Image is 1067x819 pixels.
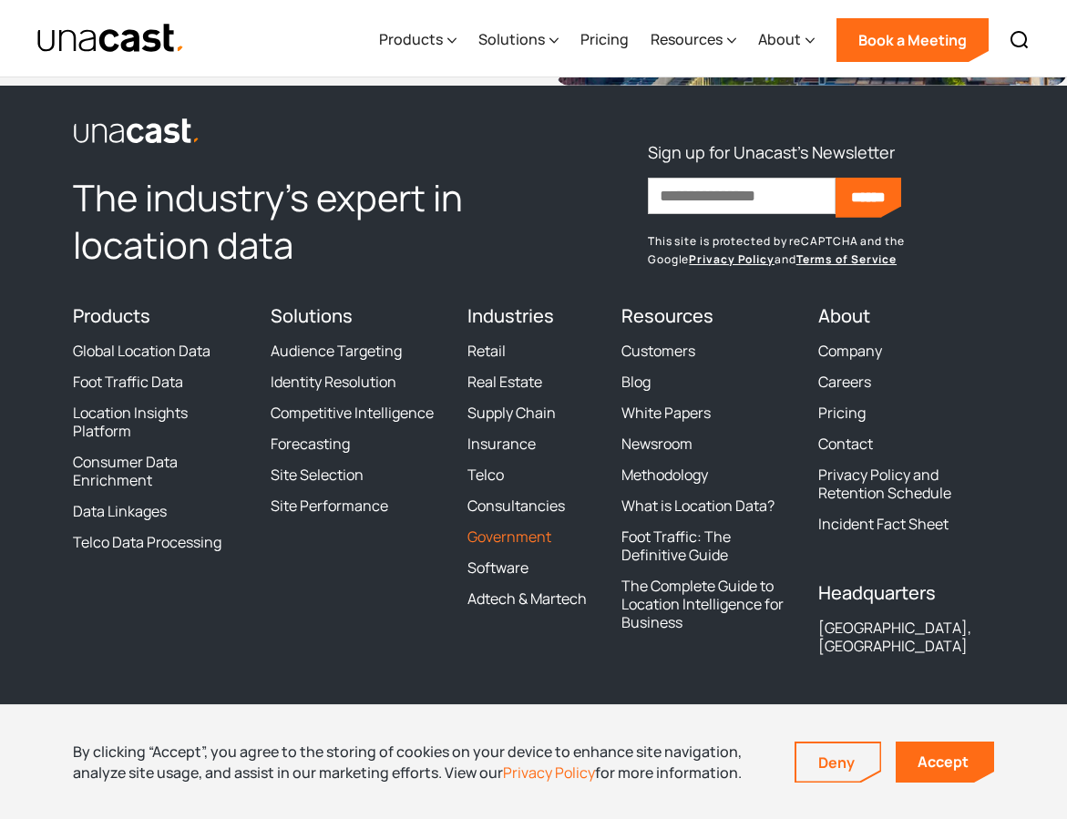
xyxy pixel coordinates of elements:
a: link to the homepage [73,115,600,144]
img: Unacast logo [73,118,200,145]
h4: About [818,305,994,327]
div: About [758,3,815,77]
a: Methodology [621,466,708,484]
h2: The industry’s expert in location data [73,174,600,269]
a: Adtech & Martech [467,589,587,608]
a: Consumer Data Enrichment [73,453,249,489]
div: [GEOGRAPHIC_DATA], [GEOGRAPHIC_DATA] [818,619,994,655]
a: Book a Meeting [836,18,989,62]
a: Site Selection [271,466,364,484]
a: Retail [467,342,506,360]
div: Resources [651,3,736,77]
h3: Sign up for Unacast's Newsletter [648,138,895,167]
div: Products [379,3,457,77]
a: Telco [467,466,504,484]
h4: Headquarters [818,582,994,604]
a: Terms of Service [796,251,897,267]
a: Software [467,558,528,577]
a: Company [818,342,882,360]
a: Contact [818,435,873,453]
div: Products [379,28,443,50]
a: Customers [621,342,695,360]
a: White Papers [621,404,711,422]
a: Location Insights Platform [73,404,249,440]
div: Resources [651,28,723,50]
h4: Industries [467,305,599,327]
a: Audience Targeting [271,342,402,360]
a: Identity Resolution [271,373,396,391]
a: Solutions [271,303,353,328]
a: Privacy Policy [503,763,595,783]
p: This site is protected by reCAPTCHA and the Google and [648,232,994,269]
a: Careers [818,373,871,391]
a: Site Performance [271,497,388,515]
a: Insurance [467,435,536,453]
a: Products [73,303,150,328]
a: Privacy Policy and Retention Schedule [818,466,994,502]
a: Supply Chain [467,404,556,422]
img: Search icon [1009,29,1031,51]
a: Real Estate [467,373,542,391]
a: Government [467,527,551,546]
a: The Complete Guide to Location Intelligence for Business [621,577,797,631]
h4: Resources [621,305,797,327]
a: Newsroom [621,435,693,453]
a: Pricing [580,3,629,77]
a: Pricing [818,404,866,422]
a: What is Location Data? [621,497,775,515]
a: Privacy Policy [689,251,775,267]
a: Forecasting [271,435,350,453]
a: Competitive Intelligence [271,404,434,422]
a: Incident Fact Sheet [818,515,949,533]
a: Foot Traffic Data [73,373,183,391]
a: Telco Data Processing [73,533,221,551]
a: home [36,23,185,55]
a: Consultancies [467,497,565,515]
a: Blog [621,373,651,391]
a: Data Linkages [73,502,167,520]
a: Deny [796,743,880,782]
div: Solutions [478,28,545,50]
a: Global Location Data [73,342,210,360]
a: Foot Traffic: The Definitive Guide [621,527,797,564]
img: Unacast text logo [36,23,185,55]
div: About [758,28,801,50]
a: Accept [896,742,994,783]
div: Solutions [478,3,559,77]
div: By clicking “Accept”, you agree to the storing of cookies on your device to enhance site navigati... [73,742,767,783]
